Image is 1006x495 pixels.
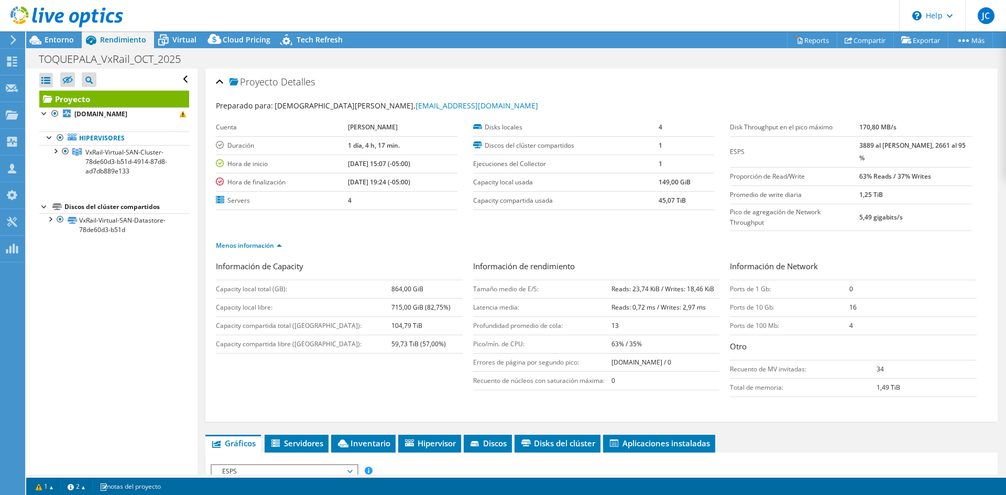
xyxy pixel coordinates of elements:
td: Pico/mín. de CPU: [473,335,611,353]
label: Proporción de Read/Write [730,171,859,182]
span: [DEMOGRAPHIC_DATA][PERSON_NAME], [275,101,538,111]
b: 1,49 TiB [877,383,900,392]
b: 0 [611,376,615,385]
b: 1 [659,159,662,168]
label: Capacity compartida usada [473,195,659,206]
h3: Información de Network [730,260,977,274]
td: Ports de 1 Gb: [730,280,849,298]
b: 170,80 MB/s [859,123,896,131]
span: Entorno [45,35,74,45]
b: 16 [849,303,857,312]
span: Servidores [270,438,323,448]
a: Exportar [893,32,948,48]
label: Servers [216,195,347,206]
span: Detalles [281,75,315,88]
span: JC [978,7,994,24]
td: Tamaño medio de E/S: [473,280,611,298]
td: Recuento de MV invitadas: [730,360,876,378]
a: [EMAIL_ADDRESS][DOMAIN_NAME] [415,101,538,111]
span: Gráficos [211,438,256,448]
a: Hipervisores [39,131,189,145]
b: 45,07 TiB [659,196,686,205]
td: Capacity compartida libre ([GEOGRAPHIC_DATA]): [216,335,391,353]
label: Disks locales [473,122,659,133]
label: Discos del clúster compartidos [473,140,659,151]
span: Aplicaciones instaladas [608,438,710,448]
span: VxRail-Virtual-SAN-Cluster-78de60d3-b51d-4914-87d8-ad7db889e133 [85,148,167,175]
span: Tech Refresh [297,35,343,45]
b: 5,49 gigabits/s [859,213,903,222]
a: 1 [28,480,61,493]
label: Capacity local usada [473,177,659,188]
b: 59,73 TiB (57,00%) [391,339,446,348]
b: 1,25 TiB [859,190,883,199]
span: ESPS [217,465,352,478]
b: 4 [659,123,662,131]
b: 149,00 GiB [659,178,691,186]
td: Latencia media: [473,298,611,316]
b: 1 [659,141,662,150]
b: [PERSON_NAME] [348,123,398,131]
b: [DATE] 15:07 (-05:00) [348,159,410,168]
b: Reads: 23,74 KiB / Writes: 18,46 KiB [611,284,714,293]
b: 13 [611,321,619,330]
span: Inventario [336,438,390,448]
b: 104,79 TiB [391,321,422,330]
label: Duración [216,140,347,151]
a: Reports [787,32,837,48]
td: Capacity local total (GB): [216,280,391,298]
span: Virtual [172,35,196,45]
h1: TOQUEPALA_VxRail_OCT_2025 [34,53,197,65]
td: Errores de página por segundo pico: [473,353,611,371]
b: 4 [849,321,853,330]
td: Ports de 100 Mb: [730,316,849,335]
td: Total de memoria: [730,378,876,397]
label: ESPS [730,147,859,157]
span: Disks del clúster [520,438,595,448]
b: 3889 al [PERSON_NAME], 2661 al 95 % [859,141,966,162]
b: [DATE] 19:24 (-05:00) [348,178,410,186]
td: Capacity local libre: [216,298,391,316]
span: Proyecto [229,77,278,87]
h3: Información de Capacity [216,260,463,274]
a: VxRail-Virtual-SAN-Datastore-78de60d3-b51d [39,213,189,236]
a: 2 [60,480,93,493]
label: Hora de finalización [216,177,347,188]
label: Preparado para: [216,101,273,111]
b: 715,00 GiB (82,75%) [391,303,451,312]
b: 63% / 35% [611,339,642,348]
label: Disk Throughput en el pico máximo [730,122,859,133]
label: Pico de agregación de Network Throughput [730,207,859,228]
div: Discos del clúster compartidos [64,201,189,213]
b: [DOMAIN_NAME] [74,109,127,118]
a: Menos información [216,241,282,250]
b: 63% Reads / 37% Writes [859,172,931,181]
b: 0 [849,284,853,293]
h3: Información de rendimiento [473,260,720,274]
a: notas del proyecto [92,480,168,493]
svg: \n [912,11,922,20]
a: [DOMAIN_NAME] [39,107,189,121]
span: Hipervisor [403,438,456,448]
label: Promedio de write diaria [730,190,859,200]
label: Ejecuciones del Collector [473,159,659,169]
b: Reads: 0,72 ms / Writes: 2,97 ms [611,303,706,312]
td: Ports de 10 Gb: [730,298,849,316]
span: Discos [469,438,507,448]
label: Hora de inicio [216,159,347,169]
td: Capacity compartida total ([GEOGRAPHIC_DATA]): [216,316,391,335]
a: Compartir [837,32,894,48]
td: Profundidad promedio de cola: [473,316,611,335]
h3: Otro [730,340,977,355]
a: VxRail-Virtual-SAN-Cluster-78de60d3-b51d-4914-87d8-ad7db889e133 [39,145,189,178]
span: Cloud Pricing [223,35,270,45]
b: 1 día, 4 h, 17 min. [348,141,400,150]
a: Proyecto [39,91,189,107]
b: [DOMAIN_NAME] / 0 [611,358,671,367]
span: Rendimiento [100,35,146,45]
a: Más [948,32,993,48]
label: Cuenta [216,122,347,133]
b: 4 [348,196,352,205]
b: 34 [877,365,884,373]
td: Recuento de núcleos con saturación máxima: [473,371,611,390]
